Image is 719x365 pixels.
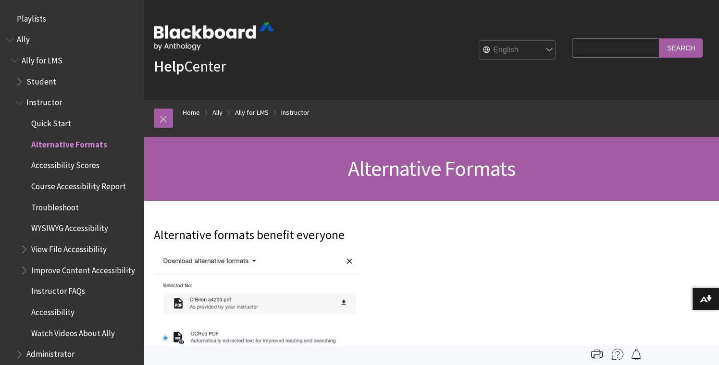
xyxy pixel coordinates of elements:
[31,178,126,191] span: Course Accessibility Report
[31,241,107,254] span: View File Accessibility
[591,349,603,360] img: Print
[659,38,703,57] input: Search
[281,107,310,119] a: Instructor
[154,57,226,76] a: HelpCenter
[183,107,200,119] a: Home
[26,346,74,359] span: Administrator
[31,304,74,317] span: Accessibility
[612,349,623,360] img: More help
[31,158,99,170] span: Accessibility Scores
[154,57,184,76] strong: Help
[26,73,56,86] span: Student
[154,23,274,50] img: Blackboard by Anthology
[348,155,515,182] span: Alternative Formats
[31,199,79,212] span: Troubleshoot
[31,283,85,296] span: Instructor FAQs
[17,11,46,24] span: Playlists
[22,52,62,65] span: Ally for LMS
[631,349,642,360] img: Follow this page
[31,136,107,149] span: Alternative Formats
[154,227,567,244] p: Alternative formats benefit everyone
[31,220,108,233] span: WYSIWYG Accessibility
[479,41,556,60] select: Site Language Selector
[31,325,115,338] span: Watch Videos About Ally
[235,107,269,119] a: Ally for LMS
[31,115,71,128] span: Quick Start
[31,262,135,275] span: Improve Content Accessibility
[6,11,138,27] nav: Book outline for Playlists
[212,107,223,119] a: Ally
[26,95,62,108] span: Instructor
[17,32,30,45] span: Ally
